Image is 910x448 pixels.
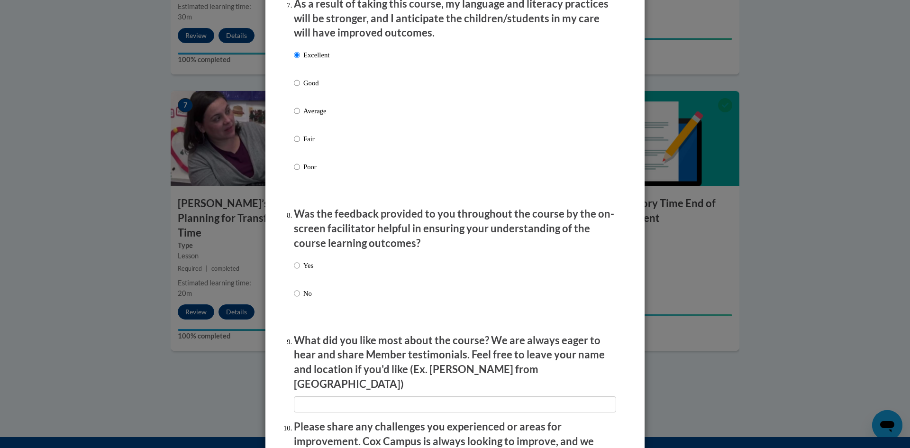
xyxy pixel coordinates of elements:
[303,260,313,271] p: Yes
[294,134,300,144] input: Fair
[303,162,329,172] p: Poor
[294,333,616,392] p: What did you like most about the course? We are always eager to hear and share Member testimonial...
[303,288,313,299] p: No
[303,50,329,60] p: Excellent
[294,106,300,116] input: Average
[294,50,300,60] input: Excellent
[303,134,329,144] p: Fair
[294,260,300,271] input: Yes
[294,78,300,88] input: Good
[303,78,329,88] p: Good
[303,106,329,116] p: Average
[294,207,616,250] p: Was the feedback provided to you throughout the course by the on-screen facilitator helpful in en...
[294,288,300,299] input: No
[294,162,300,172] input: Poor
